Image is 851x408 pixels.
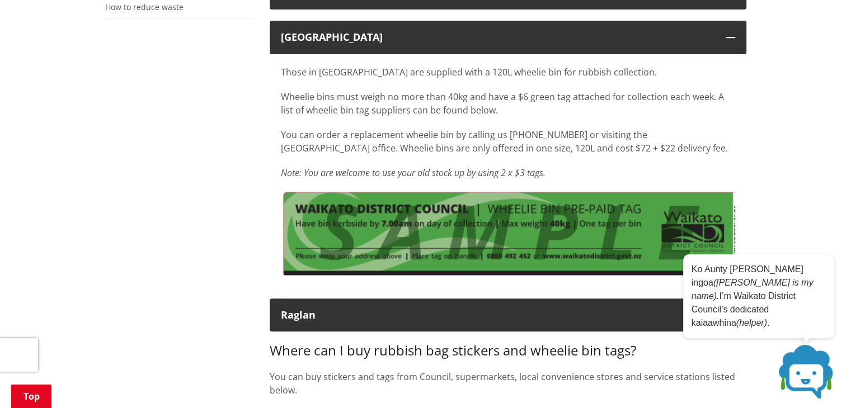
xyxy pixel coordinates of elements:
[281,310,715,321] div: Raglan
[692,263,826,330] p: Ko Aunty [PERSON_NAME] ingoa I’m Waikato District Council’s dedicated kaiaawhina .
[270,21,746,54] button: [GEOGRAPHIC_DATA]
[281,167,546,179] em: Note: You are welcome to use your old stock up by using 2 x $3 tags.
[11,385,51,408] a: Top
[270,343,746,359] h3: Where can I buy rubbish bag stickers and wheelie bin tags?
[736,318,767,328] em: (helper)
[270,298,746,332] button: Raglan
[281,32,715,43] div: [GEOGRAPHIC_DATA]
[270,370,746,397] p: You can buy stickers and tags from Council, supermarkets, local convenience stores and service st...
[281,128,735,155] p: You can order a replacement wheelie bin by calling us [PHONE_NUMBER] or visiting the [GEOGRAPHIC_...
[105,2,184,12] a: How to reduce waste
[692,278,814,301] em: ([PERSON_NAME] is my name).
[281,65,735,79] p: Those in [GEOGRAPHIC_DATA] are supplied with a 120L wheelie bin for rubbish collection.
[281,90,735,117] p: Wheelie bins must weigh no more than 40kg and have a $6 green tag attached for collection each we...
[281,191,735,276] img: WTTD Sign Mockups (3)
